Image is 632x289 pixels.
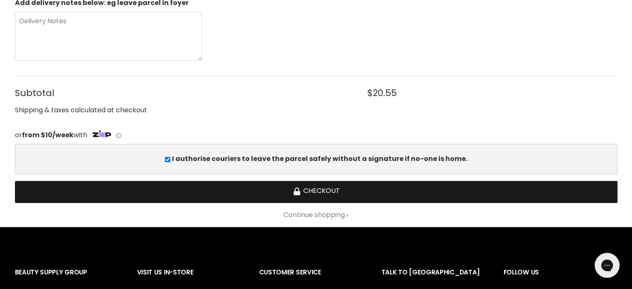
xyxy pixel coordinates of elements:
[15,181,617,203] button: Checkout
[89,128,115,140] img: Zip Logo
[172,154,467,163] b: I authorise couriers to leave the parcel safely without a signature if no-one is home.
[15,130,87,140] span: or with
[15,88,350,98] span: Subtotal
[22,130,74,140] strong: from $10/week
[590,250,624,281] iframe: Gorgias live chat messenger
[15,105,617,116] div: Shipping & taxes calculated at checkout
[15,211,617,219] a: Continue shopping
[367,88,396,98] span: $20.55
